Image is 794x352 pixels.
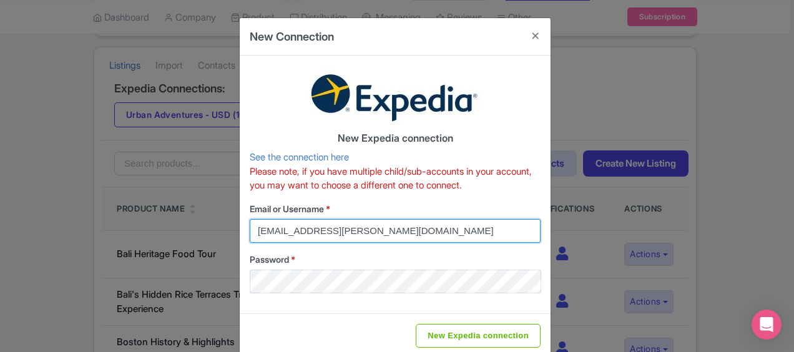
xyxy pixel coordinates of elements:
[752,310,782,340] div: Open Intercom Messenger
[521,18,551,54] button: Close
[250,203,324,214] span: Email or Username
[250,133,541,144] h4: New Expedia connection
[250,254,289,265] span: Password
[250,28,334,45] h4: New Connection
[250,151,349,163] a: See the connection here
[301,66,489,128] img: expedia-2bdd49749a153e978cd7d1f433d40fd5.jpg
[250,165,541,193] p: Please note, if you have multiple child/sub-accounts in your account, you may want to choose a di...
[416,324,541,348] input: New Expedia connection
